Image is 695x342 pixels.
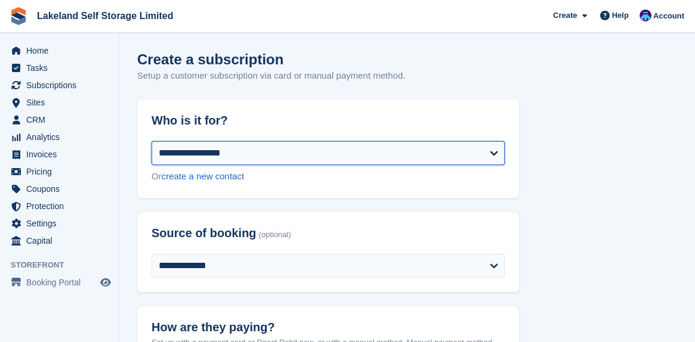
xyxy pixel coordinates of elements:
a: menu [6,274,113,291]
a: menu [6,42,113,59]
span: Coupons [26,181,98,197]
a: menu [6,94,113,111]
span: Home [26,42,98,59]
p: Setup a customer subscription via card or manual payment method. [137,69,405,83]
span: Analytics [26,129,98,145]
span: Help [612,10,629,21]
span: Invoices [26,146,98,163]
a: Lakeland Self Storage Limited [32,6,178,26]
a: menu [6,146,113,163]
span: Subscriptions [26,77,98,94]
div: Or [152,170,505,184]
span: Booking Portal [26,274,98,291]
span: Protection [26,198,98,214]
span: Source of booking [152,226,257,240]
a: Preview store [98,275,113,290]
a: create a new contact [162,171,244,181]
img: stora-icon-8386f47178a22dfd0bd8f6a31ec36ba5ce8667c1dd55bd0f319d3a0aa187defe.svg [10,7,27,25]
a: menu [6,232,113,249]
span: Tasks [26,60,98,76]
span: Settings [26,215,98,232]
a: menu [6,198,113,214]
span: Sites [26,94,98,111]
a: menu [6,215,113,232]
a: menu [6,129,113,145]
h1: Create a subscription [137,51,283,67]
a: menu [6,60,113,76]
span: Storefront [11,259,119,271]
a: menu [6,111,113,128]
span: Create [553,10,577,21]
span: Capital [26,232,98,249]
img: David Dickson [640,10,651,21]
h2: How are they paying? [152,321,505,334]
span: (optional) [259,231,291,240]
h2: Who is it for? [152,114,505,128]
a: menu [6,181,113,197]
a: menu [6,77,113,94]
span: CRM [26,111,98,128]
span: Pricing [26,163,98,180]
a: menu [6,163,113,180]
span: Account [653,10,684,22]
